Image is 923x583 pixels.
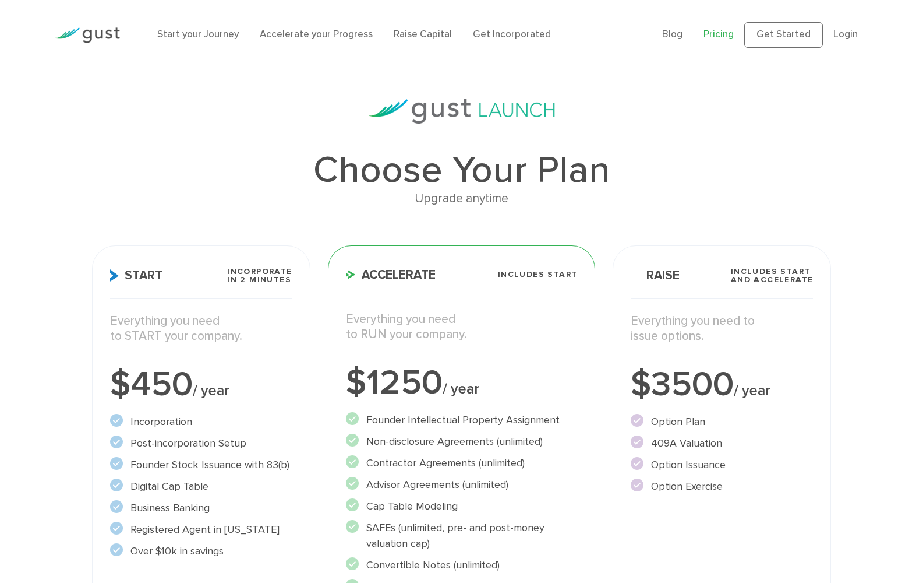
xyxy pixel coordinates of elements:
[631,436,813,451] li: 409A Valuation
[346,520,578,552] li: SAFEs (unlimited, pre- and post-money valuation cap)
[346,557,578,573] li: Convertible Notes (unlimited)
[662,29,682,40] a: Blog
[110,414,292,430] li: Incorporation
[346,477,578,493] li: Advisor Agreements (unlimited)
[703,29,734,40] a: Pricing
[346,455,578,471] li: Contractor Agreements (unlimited)
[631,457,813,473] li: Option Issuance
[369,99,555,124] img: gust-launch-logos.svg
[346,269,436,281] span: Accelerate
[92,189,832,209] div: Upgrade anytime
[92,152,832,189] h1: Choose Your Plan
[631,367,813,402] div: $3500
[346,412,578,428] li: Founder Intellectual Property Assignment
[110,436,292,451] li: Post-incorporation Setup
[260,29,373,40] a: Accelerate your Progress
[473,29,551,40] a: Get Incorporated
[631,314,813,345] p: Everything you need to issue options.
[110,457,292,473] li: Founder Stock Issuance with 83(b)
[346,312,578,343] p: Everything you need to RUN your company.
[346,498,578,514] li: Cap Table Modeling
[833,29,858,40] a: Login
[110,522,292,538] li: Registered Agent in [US_STATE]
[110,269,119,282] img: Start Icon X2
[631,414,813,430] li: Option Plan
[193,382,229,399] span: / year
[110,543,292,559] li: Over $10k in savings
[498,271,578,279] span: Includes START
[110,367,292,402] div: $450
[157,29,239,40] a: Start your Journey
[744,22,823,48] a: Get Started
[443,380,479,398] span: / year
[631,269,680,282] span: Raise
[110,479,292,494] li: Digital Cap Table
[110,269,162,282] span: Start
[346,270,356,279] img: Accelerate Icon
[394,29,452,40] a: Raise Capital
[731,268,814,284] span: Includes START and ACCELERATE
[631,479,813,494] li: Option Exercise
[346,434,578,449] li: Non-disclosure Agreements (unlimited)
[110,314,292,345] p: Everything you need to START your company.
[227,268,292,284] span: Incorporate in 2 Minutes
[55,27,120,43] img: Gust Logo
[734,382,770,399] span: / year
[346,366,578,401] div: $1250
[110,500,292,516] li: Business Banking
